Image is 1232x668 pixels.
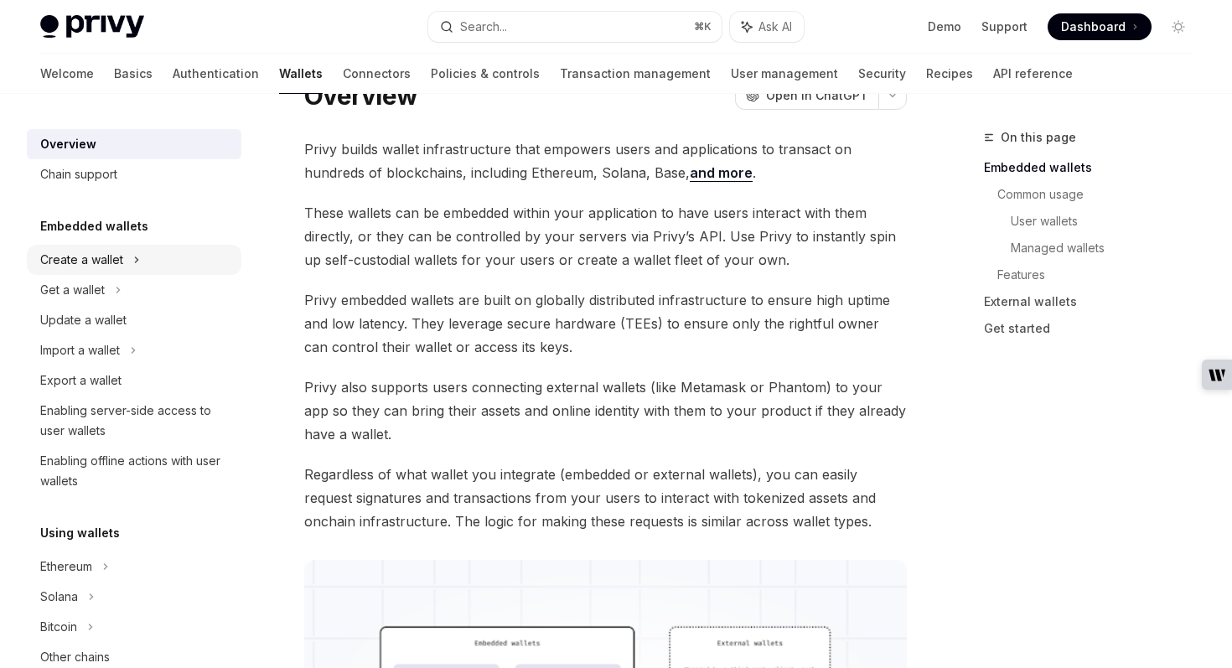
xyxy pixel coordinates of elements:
a: Basics [114,54,153,94]
a: Support [981,18,1028,35]
a: Security [858,54,906,94]
h5: Embedded wallets [40,216,148,236]
a: User wallets [1011,208,1205,235]
a: API reference [993,54,1073,94]
div: Update a wallet [40,310,127,330]
a: Enabling offline actions with user wallets [27,446,241,496]
h5: Using wallets [40,523,120,543]
a: Transaction management [560,54,711,94]
div: Get a wallet [40,280,105,300]
button: Search...⌘K [428,12,721,42]
span: On this page [1001,127,1076,148]
div: Enabling server-side access to user wallets [40,401,231,441]
div: Chain support [40,164,117,184]
a: Demo [928,18,961,35]
span: These wallets can be embedded within your application to have users interact with them directly, ... [304,201,907,272]
div: Other chains [40,647,110,667]
a: Features [997,262,1205,288]
a: Recipes [926,54,973,94]
a: Policies & controls [431,54,540,94]
a: and more [690,164,753,182]
div: Solana [40,587,78,607]
span: Ask AI [758,18,792,35]
div: Enabling offline actions with user wallets [40,451,231,491]
a: Common usage [997,181,1205,208]
img: light logo [40,15,144,39]
a: Chain support [27,159,241,189]
a: User management [731,54,838,94]
button: Open in ChatGPT [735,81,878,110]
button: Ask AI [730,12,804,42]
a: Authentication [173,54,259,94]
a: Embedded wallets [984,154,1205,181]
div: Import a wallet [40,340,120,360]
a: Connectors [343,54,411,94]
div: Bitcoin [40,617,77,637]
span: Privy embedded wallets are built on globally distributed infrastructure to ensure high uptime and... [304,288,907,359]
div: Search... [460,17,507,37]
span: Open in ChatGPT [766,87,868,104]
div: Ethereum [40,557,92,577]
a: Export a wallet [27,365,241,396]
a: Wallets [279,54,323,94]
a: Managed wallets [1011,235,1205,262]
a: Enabling server-side access to user wallets [27,396,241,446]
a: Dashboard [1048,13,1152,40]
button: Toggle dark mode [1165,13,1192,40]
span: Dashboard [1061,18,1126,35]
h1: Overview [304,80,417,111]
a: External wallets [984,288,1205,315]
div: Overview [40,134,96,154]
a: Overview [27,129,241,159]
span: ⌘ K [694,20,712,34]
span: Regardless of what wallet you integrate (embedded or external wallets), you can easily request si... [304,463,907,533]
span: Privy also supports users connecting external wallets (like Metamask or Phantom) to your app so t... [304,375,907,446]
a: Update a wallet [27,305,241,335]
div: Create a wallet [40,250,123,270]
a: Welcome [40,54,94,94]
span: Privy builds wallet infrastructure that empowers users and applications to transact on hundreds o... [304,137,907,184]
a: Get started [984,315,1205,342]
div: Export a wallet [40,370,122,391]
